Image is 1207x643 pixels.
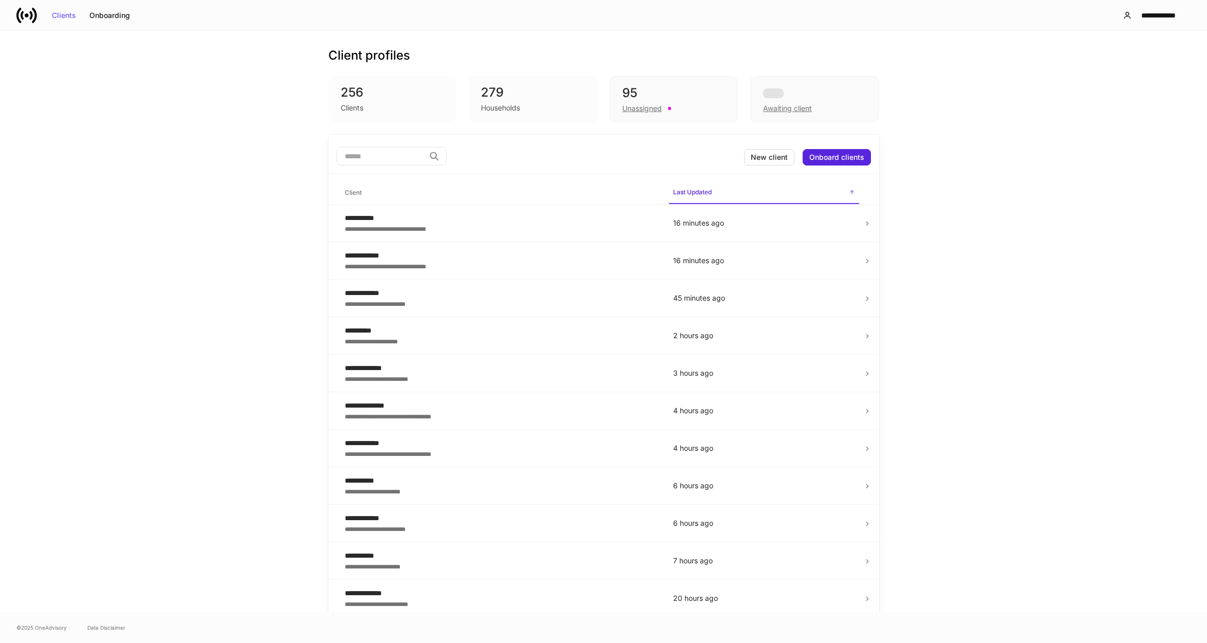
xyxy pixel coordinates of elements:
[345,188,362,197] h6: Client
[750,76,879,122] div: Awaiting client
[673,368,855,378] p: 3 hours ago
[751,154,788,161] div: New client
[673,406,855,416] p: 4 hours ago
[45,7,83,24] button: Clients
[89,12,130,19] div: Onboarding
[673,443,855,453] p: 4 hours ago
[328,47,410,64] h3: Client profiles
[341,103,363,113] div: Clients
[809,154,864,161] div: Onboard clients
[673,330,855,341] p: 2 hours ago
[52,12,76,19] div: Clients
[622,103,662,114] div: Unassigned
[763,103,812,114] div: Awaiting client
[481,84,585,101] div: 279
[803,149,871,166] button: Onboard clients
[16,623,67,632] span: © 2025 OneAdvisory
[87,623,125,632] a: Data Disclaimer
[673,481,855,491] p: 6 hours ago
[341,182,661,204] span: Client
[673,556,855,566] p: 7 hours ago
[673,255,855,266] p: 16 minutes ago
[83,7,137,24] button: Onboarding
[669,182,859,204] span: Last Updated
[673,187,712,197] h6: Last Updated
[673,593,855,603] p: 20 hours ago
[673,218,855,228] p: 16 minutes ago
[481,103,520,113] div: Households
[744,149,794,166] button: New client
[622,85,725,101] div: 95
[341,84,444,101] div: 256
[673,293,855,303] p: 45 minutes ago
[673,518,855,528] p: 6 hours ago
[609,76,738,122] div: 95Unassigned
